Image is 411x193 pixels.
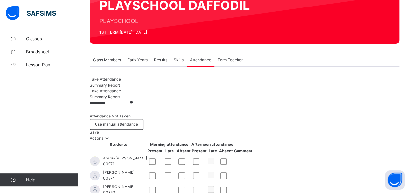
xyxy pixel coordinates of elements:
[90,83,120,88] span: Summary Report
[218,148,234,154] th: Absent
[103,161,115,166] span: 00971
[90,141,147,148] th: Students
[176,148,191,154] th: Absent
[95,121,138,127] span: Use manual attendance
[90,89,121,93] span: Take Attendance
[163,148,176,154] th: Late
[90,94,120,99] span: Summary Report
[234,148,253,154] th: Comment
[147,148,163,154] th: Present
[26,49,78,55] span: Broadsheet
[103,176,115,181] span: 00874
[26,62,78,68] span: Lesson Plan
[93,57,121,63] span: Class Members
[103,184,135,190] span: [PERSON_NAME]
[103,155,147,161] span: Amira-[PERSON_NAME]
[90,136,104,141] span: Actions
[90,114,131,118] span: Attendance Not Taken
[90,77,121,82] span: Take Attendance
[127,57,148,63] span: Early Years
[90,130,99,135] span: Save
[191,142,233,147] span: Afternoon attendance
[6,6,56,20] img: safsims
[218,57,243,63] span: Form Teacher
[190,57,211,63] span: Attendance
[174,57,184,63] span: Skills
[154,57,167,63] span: Results
[103,170,135,175] span: [PERSON_NAME]
[26,177,78,183] span: Help
[385,170,405,190] button: Open asap
[207,148,218,154] th: Late
[26,36,78,42] span: Classes
[150,142,188,147] span: Morning attendance
[191,148,207,154] th: Present
[99,29,250,35] span: 1ST TERM [DATE]-[DATE]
